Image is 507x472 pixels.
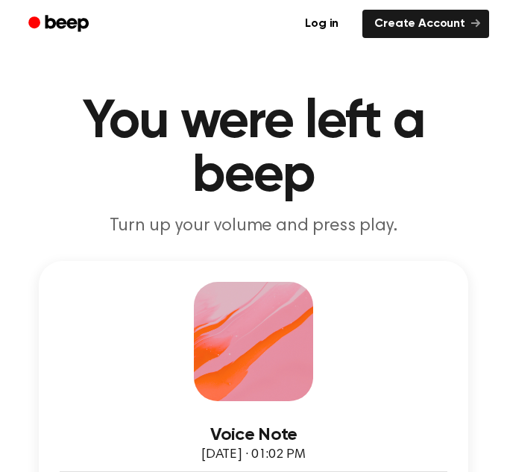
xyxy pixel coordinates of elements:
[18,95,489,203] h1: You were left a beep
[18,215,489,237] p: Turn up your volume and press play.
[18,10,102,39] a: Beep
[290,7,353,41] a: Log in
[201,448,306,462] span: [DATE] · 01:02 PM
[60,425,447,445] h3: Voice Note
[362,10,489,38] a: Create Account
